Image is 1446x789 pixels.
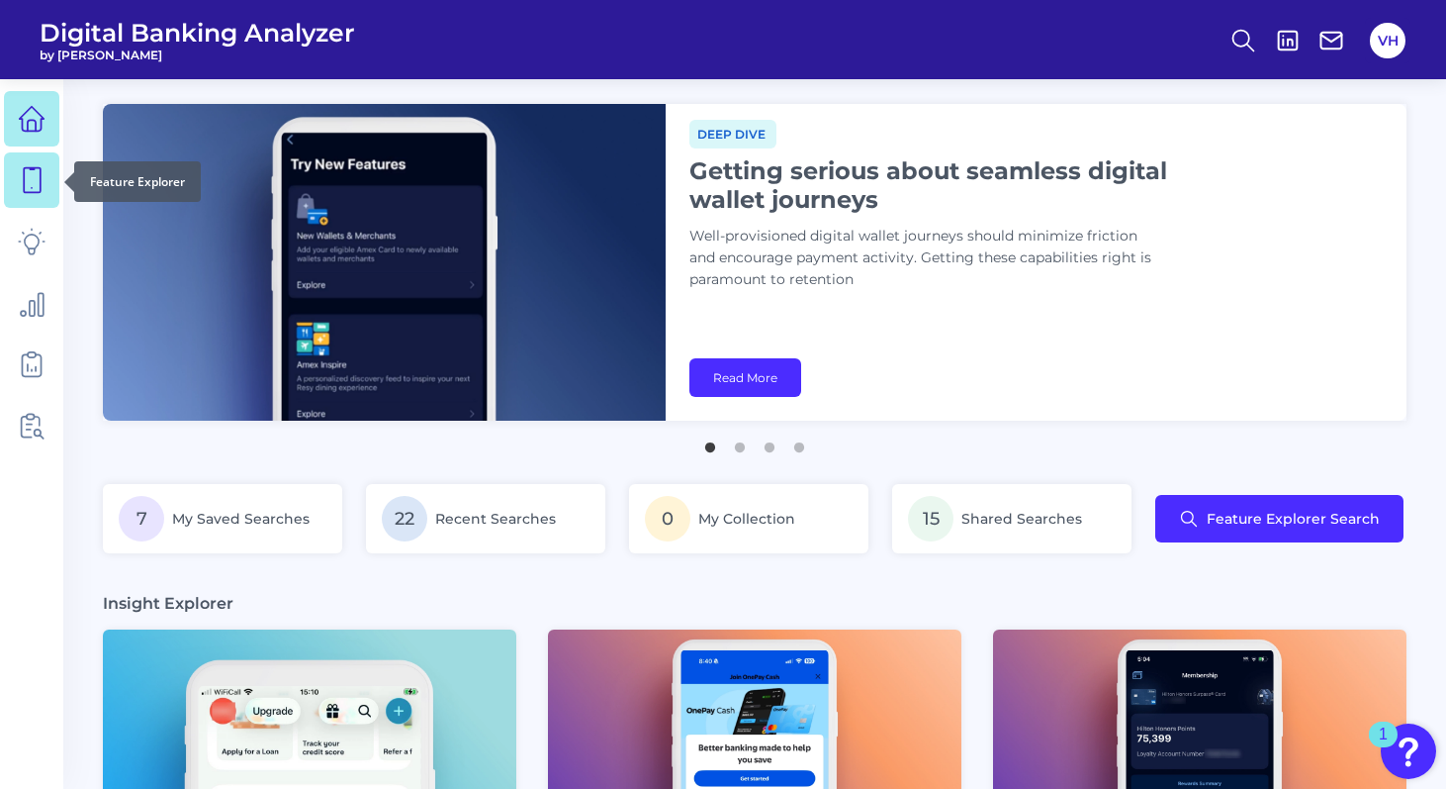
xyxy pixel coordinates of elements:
[1370,23,1405,58] button: VH
[730,433,750,452] button: 2
[103,593,233,614] h3: Insight Explorer
[40,48,355,62] span: by [PERSON_NAME]
[40,18,355,48] span: Digital Banking Analyzer
[689,358,801,397] a: Read More
[366,484,605,553] a: 22Recent Searches
[645,496,690,542] span: 0
[700,433,720,452] button: 1
[1155,495,1403,542] button: Feature Explorer Search
[1207,511,1380,527] span: Feature Explorer Search
[760,433,779,452] button: 3
[382,496,427,542] span: 22
[689,120,776,148] span: Deep dive
[908,496,953,542] span: 15
[103,484,342,553] a: 7My Saved Searches
[689,226,1184,291] p: Well-provisioned digital wallet journeys should minimize friction and encourage payment activity....
[698,510,795,528] span: My Collection
[789,433,809,452] button: 4
[119,496,164,542] span: 7
[689,124,776,143] a: Deep dive
[103,104,666,421] img: bannerImg
[74,161,201,202] div: Feature Explorer
[435,510,556,528] span: Recent Searches
[1379,735,1388,760] div: 1
[629,484,868,553] a: 0My Collection
[1381,724,1436,779] button: Open Resource Center, 1 new notification
[689,156,1184,214] h1: Getting serious about seamless digital wallet journeys
[172,510,310,528] span: My Saved Searches
[892,484,1131,553] a: 15Shared Searches
[961,510,1082,528] span: Shared Searches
